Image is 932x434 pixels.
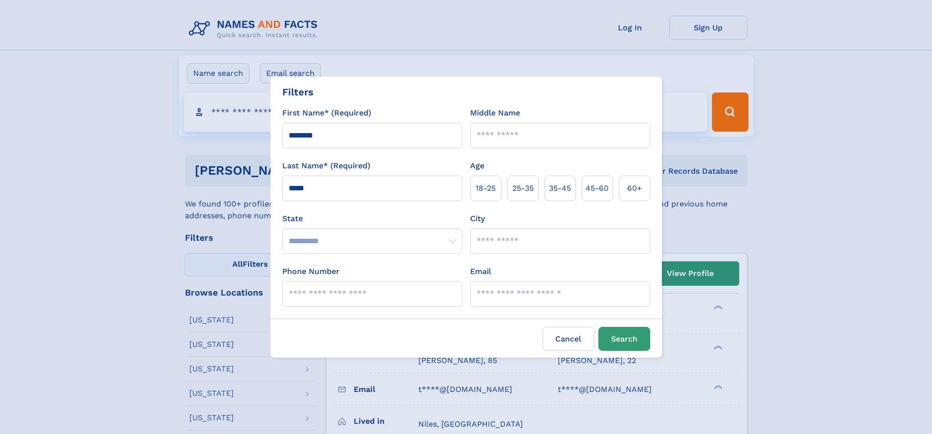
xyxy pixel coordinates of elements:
[282,107,371,119] label: First Name* (Required)
[470,160,484,172] label: Age
[512,183,534,194] span: 25‑35
[470,107,520,119] label: Middle Name
[543,327,594,351] label: Cancel
[282,160,370,172] label: Last Name* (Required)
[470,266,491,277] label: Email
[627,183,642,194] span: 60+
[282,85,314,99] div: Filters
[470,213,485,225] label: City
[476,183,496,194] span: 18‑25
[282,213,462,225] label: State
[586,183,609,194] span: 45‑60
[598,327,650,351] button: Search
[282,266,340,277] label: Phone Number
[549,183,571,194] span: 35‑45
